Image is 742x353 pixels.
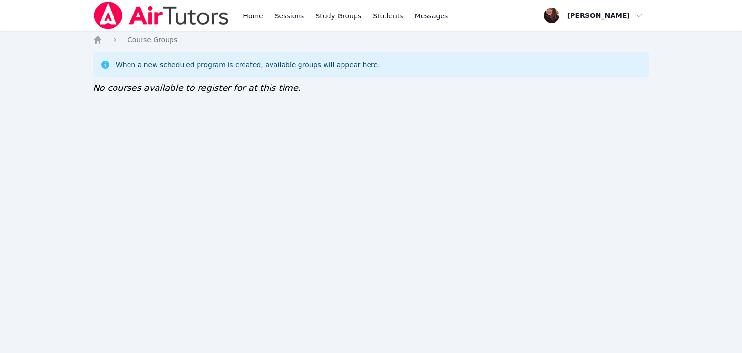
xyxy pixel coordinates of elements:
[415,11,448,21] span: Messages
[128,35,177,44] a: Course Groups
[116,60,380,70] div: When a new scheduled program is created, available groups will appear here.
[93,2,229,29] img: Air Tutors
[93,35,649,44] nav: Breadcrumb
[128,36,177,44] span: Course Groups
[93,83,301,93] span: No courses available to register for at this time.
